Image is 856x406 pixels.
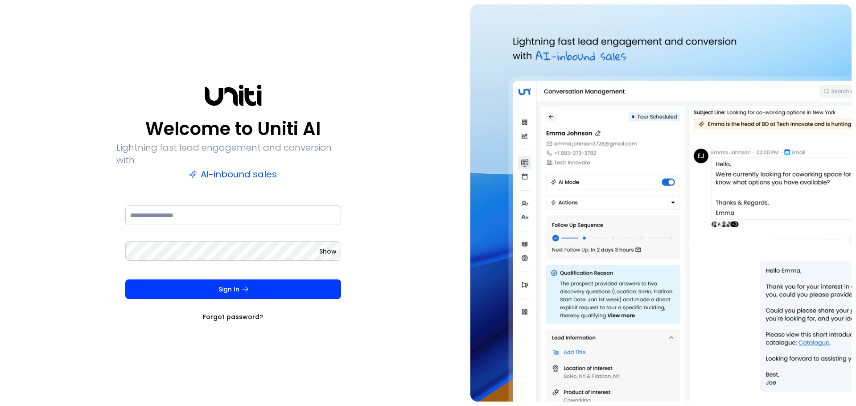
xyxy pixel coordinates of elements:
[470,4,852,402] img: auth-hero.png
[319,247,337,256] button: Show
[116,141,350,166] p: Lightning fast lead engagement and conversion with
[145,118,321,139] p: Welcome to Uniti AI
[125,279,341,299] button: Sign In
[189,168,277,180] p: AI-inbound sales
[203,312,263,321] a: Forgot password?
